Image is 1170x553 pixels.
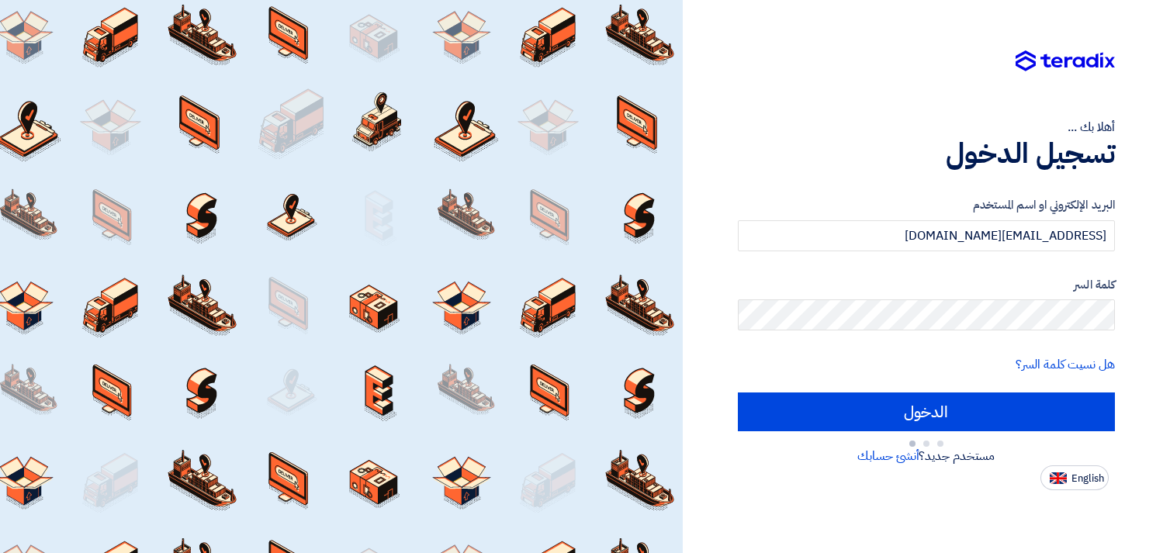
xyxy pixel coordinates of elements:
[738,447,1115,465] div: مستخدم جديد؟
[1071,473,1104,484] span: English
[738,196,1115,214] label: البريد الإلكتروني او اسم المستخدم
[738,392,1115,431] input: الدخول
[1050,472,1067,484] img: en-US.png
[1016,50,1115,72] img: Teradix logo
[738,118,1115,137] div: أهلا بك ...
[738,220,1115,251] input: أدخل بريد العمل الإلكتروني او اسم المستخدم الخاص بك ...
[1016,355,1115,374] a: هل نسيت كلمة السر؟
[857,447,919,465] a: أنشئ حسابك
[1040,465,1109,490] button: English
[738,137,1115,171] h1: تسجيل الدخول
[738,276,1115,294] label: كلمة السر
